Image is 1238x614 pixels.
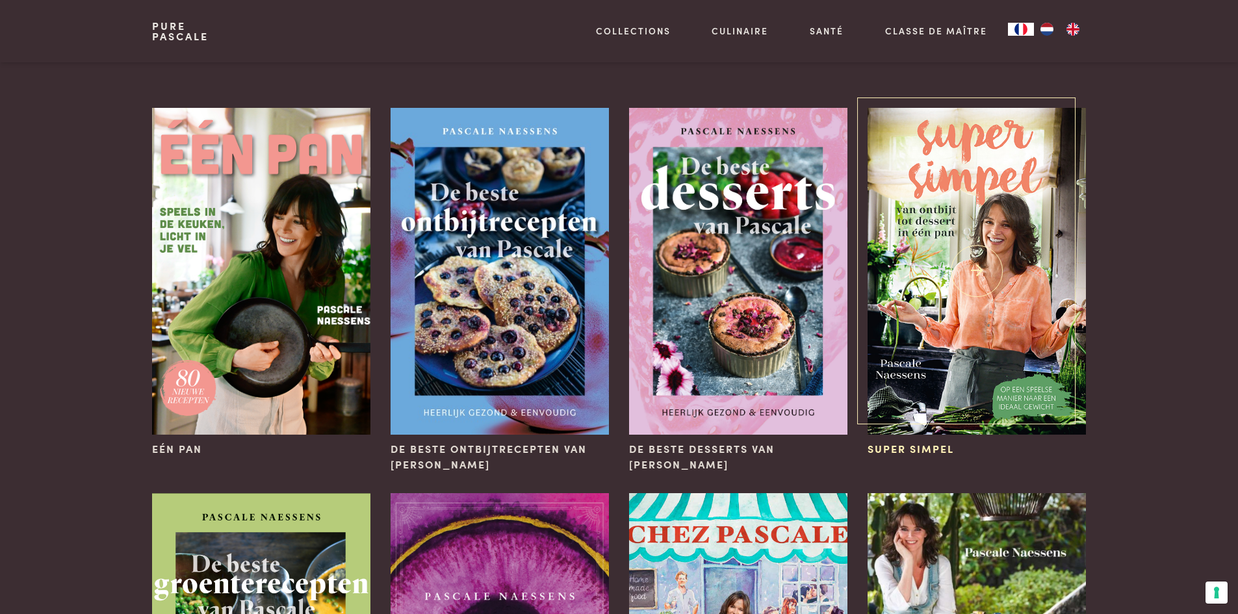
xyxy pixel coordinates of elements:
a: FR [1008,23,1034,36]
a: Une casserole Eén pan [152,108,370,457]
span: De beste ontbijtrecepten van [PERSON_NAME] [391,441,608,472]
a: PurePascale [152,21,209,42]
a: Classe de maître [885,24,987,38]
a: NL [1034,23,1060,36]
aside: Language selected: Français [1008,23,1086,36]
span: Super Simpel [868,441,954,457]
a: Les meilleures recettes de petit-déjeuner de Pascale De beste ontbijtrecepten van [PERSON_NAME] [391,108,608,472]
a: Culinaire [712,24,768,38]
img: Une casserole [152,108,370,435]
img: Super simple [868,108,1085,435]
button: Vos préférences en matière de consentement pour les technologies de suivi [1206,582,1228,604]
span: De beste desserts van [PERSON_NAME] [629,441,847,472]
div: Language [1008,23,1034,36]
img: Les meilleurs desserts de Pascale [629,108,847,435]
a: EN [1060,23,1086,36]
img: Les meilleures recettes de petit-déjeuner de Pascale [391,108,608,435]
a: Collections [596,24,671,38]
span: Eén pan [152,441,202,457]
a: Les meilleurs desserts de Pascale De beste desserts van [PERSON_NAME] [629,108,847,472]
a: Santé [810,24,844,38]
a: Super simple Super Simpel [868,108,1085,457]
ul: Language list [1034,23,1086,36]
